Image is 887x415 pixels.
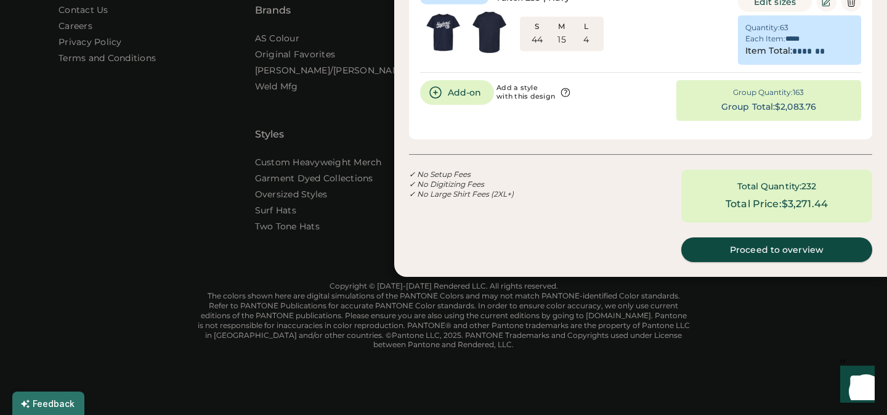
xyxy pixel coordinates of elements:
[745,23,780,33] div: Quantity:
[793,88,804,97] div: 163
[409,189,514,199] em: ✓ No Large Shirt Fees (2XL+)
[496,84,555,101] div: Add a style with this design
[780,23,788,33] div: 63
[828,360,881,413] iframe: Front Chat
[696,245,857,254] div: Proceed to overview
[409,170,471,179] em: ✓ No Setup Fees
[527,22,547,31] div: S
[681,237,872,262] a: Proceed to overview
[801,181,816,193] div: 232
[583,34,589,46] div: 4
[420,9,466,55] img: generate-image
[745,45,792,57] div: Item Total:
[552,22,572,31] div: M
[726,197,782,212] div: Total Price:
[775,101,816,113] div: $2,083.76
[782,197,828,212] div: $3,271.44
[532,34,543,46] div: 44
[577,22,596,31] div: L
[737,181,802,193] div: Total Quantity:
[733,88,793,97] div: Group Quantity:
[420,80,494,105] button: Add-on
[409,179,484,189] em: ✓ No Digitizing Fees
[721,101,775,113] div: Group Total:
[745,34,785,44] div: Each Item:
[557,34,566,46] div: 15
[466,9,512,55] img: generate-image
